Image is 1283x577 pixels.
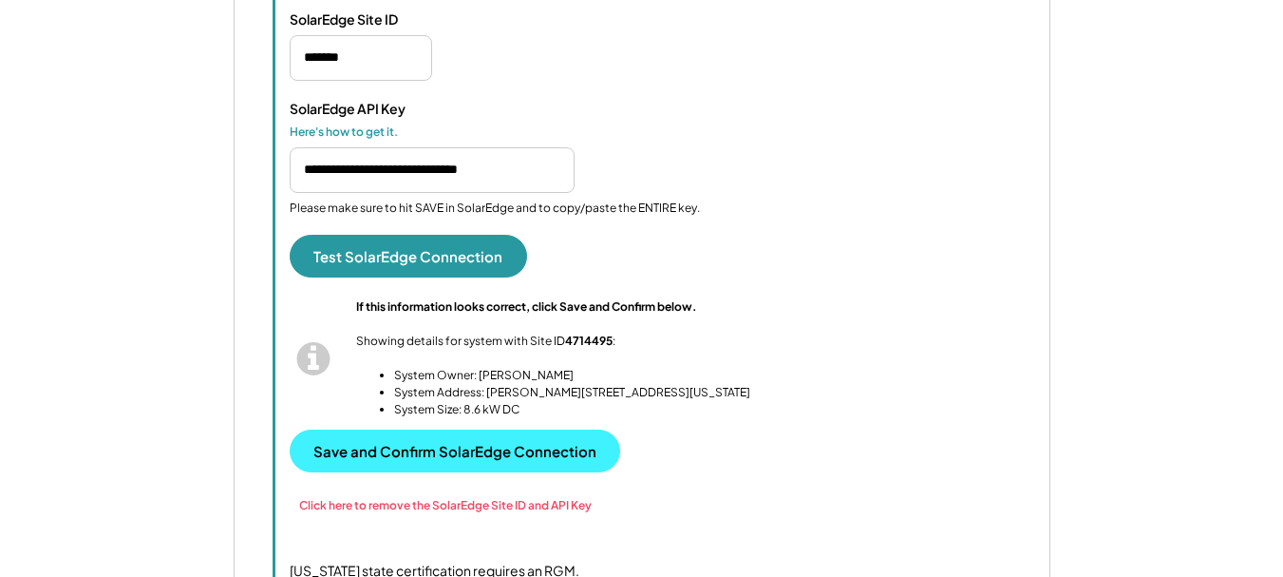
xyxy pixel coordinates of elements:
li: System Owner: [PERSON_NAME] [394,367,750,384]
button: Test SolarEdge Connection [290,235,527,278]
div: Here's how to get it. [290,125,480,140]
div: Please make sure to hit SAVE in SolarEdge and to copy/paste the ENTIRE key. [290,201,700,217]
div: SolarEdge Site ID [290,10,480,28]
li: System Size: 8.6 kW DC [394,401,750,418]
li: System Address: [PERSON_NAME][STREET_ADDRESS][US_STATE] [394,384,750,401]
div: Showing details for system with Site ID : [356,298,750,418]
div: SolarEdge API Key [290,100,480,117]
strong: 4714495 [565,334,613,348]
button: Save and Confirm SolarEdge Connection [290,430,620,472]
div: Click here to remove the SolarEdge Site ID and API Key [299,498,592,514]
strong: If this information looks correct, click Save and Confirm below. [356,299,697,314]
